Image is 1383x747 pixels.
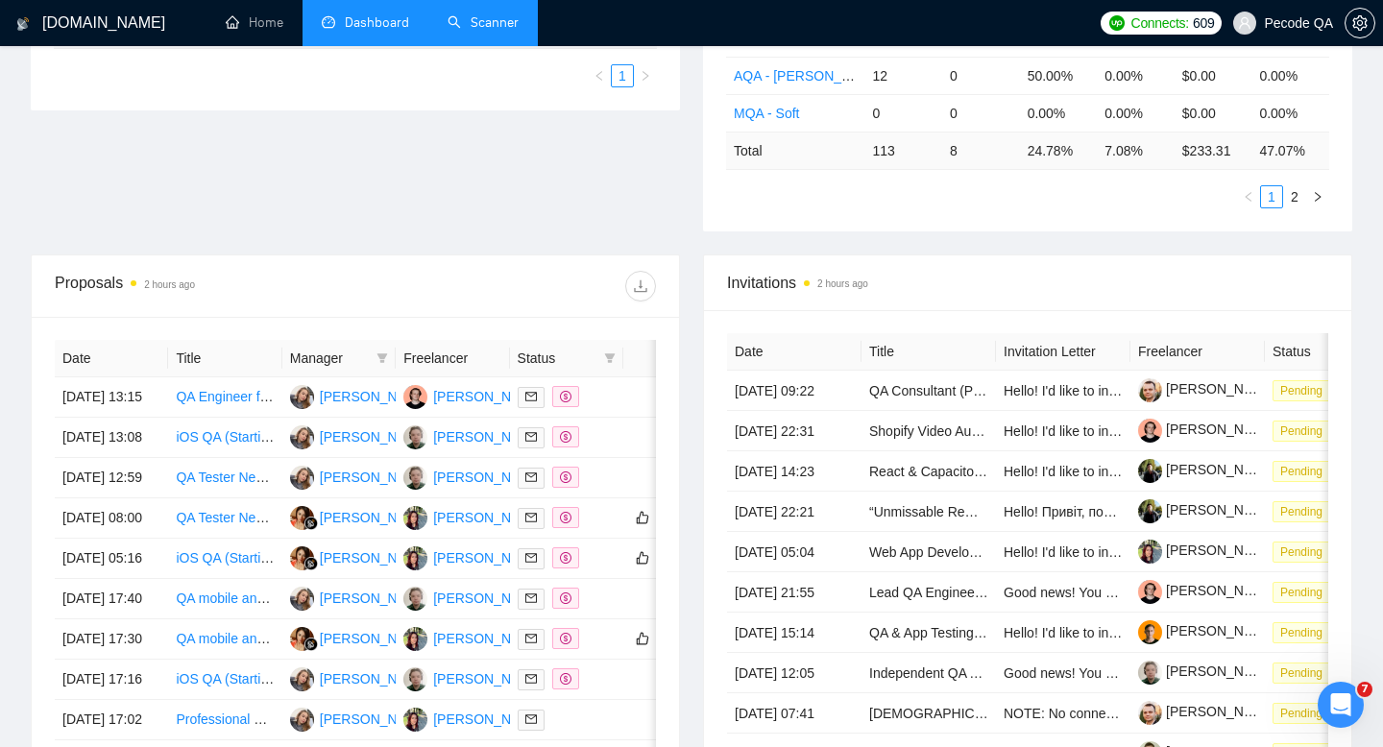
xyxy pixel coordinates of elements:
button: setting [1345,8,1375,38]
a: Pending [1273,543,1338,559]
td: [DATE] 22:21 [727,492,861,532]
td: 8 [942,132,1020,169]
td: iOS QA (Starting Right Now) [168,539,281,579]
li: Next Page [634,64,657,87]
th: Freelancer [1130,333,1265,371]
img: V [290,466,314,490]
a: V[PERSON_NAME] [290,388,430,403]
td: 12 [864,57,942,94]
span: Status [518,348,596,369]
td: [DATE] 12:59 [55,458,168,498]
span: filter [604,352,616,364]
span: user [1238,16,1251,30]
div: Закрити [614,8,648,42]
td: $0.00 [1175,57,1252,94]
td: “Unmissable Reminders” — Mac & iPhone (watchOS later) [861,492,996,532]
div: [PERSON_NAME] [433,668,544,689]
td: Professional QA Specialists for Web Project [168,700,281,740]
a: AD[PERSON_NAME] [403,469,544,484]
li: 2 [1283,185,1306,208]
td: QA mobile and web application Tester needed ASAP [168,579,281,619]
span: mail [525,512,537,523]
img: V [290,708,314,732]
img: AB [403,385,427,409]
a: Pending [1273,382,1338,398]
td: [DATE] 22:31 [727,411,861,451]
img: A [403,546,427,570]
a: Pending [1273,624,1338,639]
td: QA mobile and web application Tester needed ASAP [168,619,281,660]
div: [PERSON_NAME] [433,709,544,730]
img: c10IrTzxay6fN67OXIqlHrnI6LTu4bK1orEvGYznwD9sH2WPCY3D886m27BiqmG52T [1138,701,1162,725]
button: download [625,271,656,301]
a: A[PERSON_NAME] [403,509,544,524]
td: [DATE] 21:55 [727,572,861,613]
span: dollar [560,512,571,523]
img: MV [290,627,314,651]
div: [PERSON_NAME] [320,386,430,407]
a: V[PERSON_NAME] [290,590,430,605]
img: AD [403,587,427,611]
td: [DATE] 15:14 [727,613,861,653]
a: V[PERSON_NAME] [290,711,430,726]
span: mail [525,431,537,443]
td: React & Capacitor Developer Needed for iOS App [861,451,996,492]
a: Pending [1273,705,1338,720]
a: “Unmissable Reminders” — Mac & iPhone (watchOS later) [869,504,1219,519]
span: mail [525,552,537,564]
a: Shopify Video Autoplay & Browser Compatibility Expert [869,423,1197,439]
button: left [1237,185,1260,208]
td: Web App Developer Needed for Virtual Stock Portfolio [861,532,996,572]
td: Shopify Video Autoplay & Browser Compatibility Expert [861,411,996,451]
span: dashboard [322,15,335,29]
span: dollar [560,552,571,564]
img: V [290,667,314,691]
a: 2 [1284,186,1305,207]
span: filter [373,344,392,373]
a: AD[PERSON_NAME] [403,670,544,686]
a: QA & App Testing for Roaming eSIM App [869,625,1112,640]
a: iOS QA (Starting Now) [176,671,310,687]
button: like [631,506,654,529]
div: [PERSON_NAME] [433,386,544,407]
a: 1 [612,65,633,86]
a: homeHome [226,14,283,31]
div: [PERSON_NAME] [320,588,430,609]
a: QA Tester Needed for iPhone App Testing [176,510,424,525]
td: iOS QA (Starting Right Now) [168,418,281,458]
a: MV[PERSON_NAME] [290,630,430,645]
td: [DATE] 07:41 [727,693,861,734]
td: $0.00 [1175,94,1252,132]
td: [DATE] 17:30 [55,619,168,660]
span: left [1243,191,1254,203]
td: 47.07 % [1251,132,1329,169]
span: Pending [1273,380,1330,401]
span: left [594,70,605,82]
img: gigradar-bm.png [304,557,318,570]
span: mail [525,391,537,402]
td: QA Engineer for Web, iOS, and Android Testing [168,377,281,418]
a: MQA - Soft [734,106,799,121]
a: [PERSON_NAME] [1138,663,1276,679]
span: download [626,278,655,294]
a: V[PERSON_NAME] [290,670,430,686]
td: QA Tester Needed for iPhone App Testing [168,458,281,498]
span: 😞 [266,548,294,587]
td: 0 [864,94,942,132]
span: mail [525,471,537,483]
td: [DATE] 17:02 [55,700,168,740]
span: Dashboard [345,14,409,31]
img: AD [403,425,427,449]
th: Manager [282,340,396,377]
a: A[PERSON_NAME] [403,630,544,645]
th: Date [55,340,168,377]
a: QA Consultant (Playwright Expert) | Part-Time [869,383,1143,398]
div: [PERSON_NAME] [433,588,544,609]
a: Pending [1273,463,1338,478]
td: QA & App Testing for Roaming eSIM App [861,613,996,653]
time: 2 hours ago [817,278,868,289]
span: right [640,70,651,82]
a: AB[PERSON_NAME] [403,388,544,403]
a: AD[PERSON_NAME] [403,590,544,605]
span: like [636,510,649,525]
